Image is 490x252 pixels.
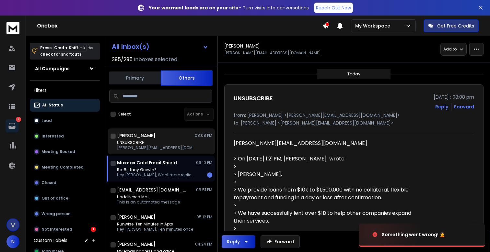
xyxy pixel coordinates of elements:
[34,237,67,244] h3: Custom Labels
[30,192,100,205] button: Out of office
[224,43,260,49] h1: [PERSON_NAME]
[30,99,100,112] button: All Status
[314,3,353,13] a: Reach Out Now
[161,70,213,86] button: Others
[109,71,161,85] button: Primary
[117,214,156,220] h1: [PERSON_NAME]
[196,160,212,165] p: 06:10 PM
[37,22,322,30] h1: Onebox
[195,242,212,247] p: 04:24 PM
[347,71,360,77] p: Today
[222,235,255,248] button: Reply
[41,118,52,123] p: Lead
[118,112,131,117] label: Select
[117,167,195,172] p: Re: Brittany Growth?
[207,172,212,178] div: 1
[6,22,19,34] img: logo
[196,187,212,192] p: 05:51 PM
[117,241,156,247] h1: [PERSON_NAME]
[234,94,273,103] h1: UNSUBSCRIBE
[195,133,212,138] p: 08:08 PM
[234,112,474,118] p: from: [PERSON_NAME] <[PERSON_NAME][EMAIL_ADDRESS][DOMAIN_NAME]>
[30,114,100,127] button: Lead
[316,5,351,11] p: Reach Out Now
[41,149,75,154] p: Meeting Booked
[41,134,64,139] p: Interested
[454,104,474,110] div: Forward
[435,104,448,110] button: Reply
[30,223,100,236] button: Not Interested1
[117,159,177,166] h1: Mixmax Cold Email Shield
[30,62,100,75] button: All Campaigns
[91,227,96,232] div: 1
[227,238,240,245] div: Reply
[134,56,177,63] h3: Inboxes selected
[42,103,63,108] p: All Status
[35,65,70,72] h1: All Campaigns
[424,19,479,32] button: Get Free Credits
[443,47,457,52] p: Add to
[196,214,212,220] p: 05:12 PM
[6,235,19,248] button: N
[41,211,71,216] p: Wrong person
[107,40,214,53] button: All Inbox(s)
[355,23,393,29] p: My Workspace
[41,180,56,185] p: Closed
[117,172,195,178] p: Hey [PERSON_NAME], Want more replies to
[53,44,87,51] span: Cmd + Shift + k
[30,145,100,158] button: Meeting Booked
[41,165,84,170] p: Meeting Completed
[117,194,180,200] p: Undelivered Mail
[117,200,180,205] p: This is an automated message
[234,120,474,126] p: to: [PERSON_NAME] <[PERSON_NAME][EMAIL_ADDRESS][DOMAIN_NAME]>
[359,217,424,252] img: image
[40,45,93,58] p: Press to check for shortcuts.
[41,227,72,232] p: Not Interested
[30,161,100,174] button: Meeting Completed
[117,227,193,232] p: Hey [PERSON_NAME], Ten minutes once
[16,117,21,122] p: 1
[30,86,100,95] h3: Filters
[261,235,300,248] button: Forward
[112,43,149,50] h1: All Inbox(s)
[434,94,474,100] p: [DATE] : 08:08 pm
[117,187,188,193] h1: [EMAIL_ADDRESS][DOMAIN_NAME]
[149,5,239,11] strong: Your warmest leads are on your site
[149,5,309,11] p: – Turn visits into conversations
[382,231,445,238] div: Something went wrong! 🤦
[117,145,195,150] p: [PERSON_NAME][EMAIL_ADDRESS][DOMAIN_NAME] > On [DATE],
[437,23,474,29] p: Get Free Credits
[117,222,193,227] p: Runwise: Ten Minutes in Apts
[30,130,100,143] button: Interested
[224,50,321,56] p: [PERSON_NAME][EMAIL_ADDRESS][DOMAIN_NAME]
[30,207,100,220] button: Wrong person
[112,56,133,63] span: 295 / 295
[41,196,68,201] p: Out of office
[6,119,18,132] a: 1
[117,132,156,139] h1: [PERSON_NAME]
[30,176,100,189] button: Closed
[117,140,195,145] p: UNSUBSCRIBE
